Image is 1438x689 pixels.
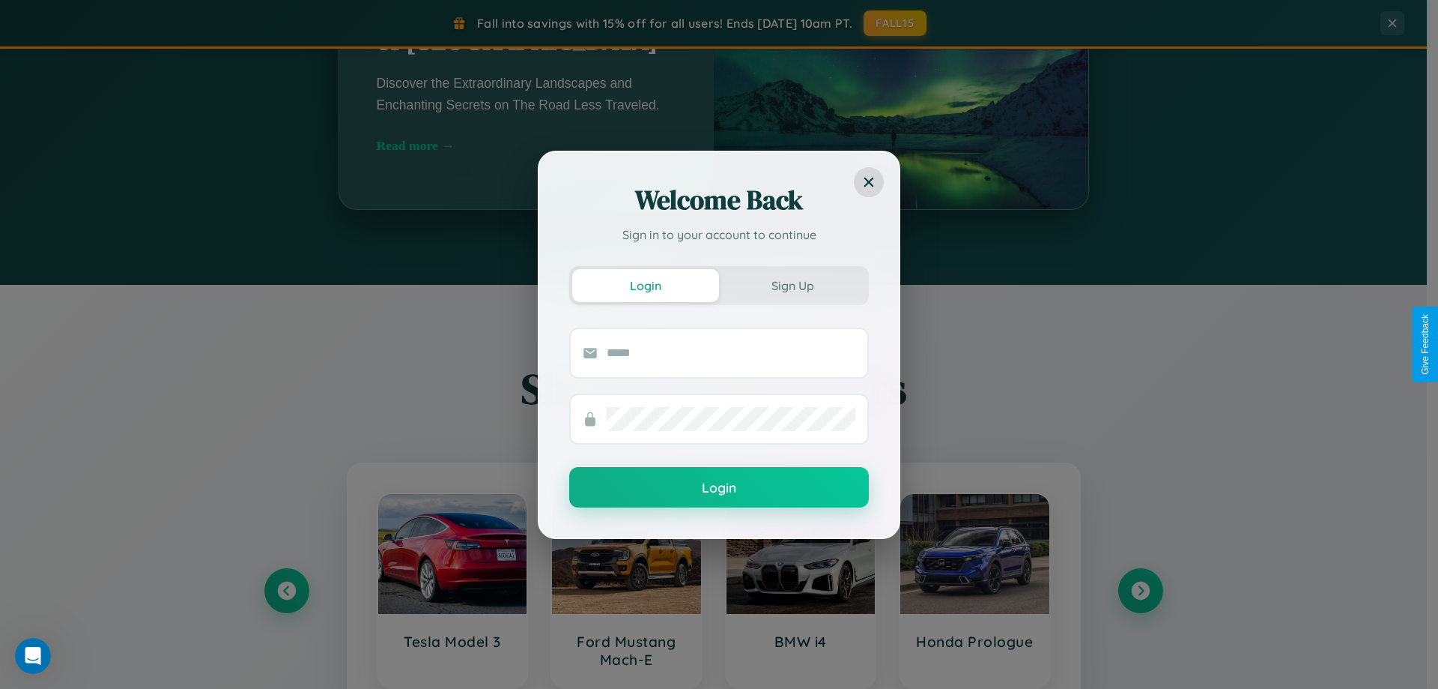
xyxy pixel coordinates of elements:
button: Login [572,269,719,302]
button: Login [569,467,869,508]
iframe: Intercom live chat [15,638,51,674]
h2: Welcome Back [569,182,869,218]
p: Sign in to your account to continue [569,226,869,244]
div: Give Feedback [1420,314,1431,375]
button: Sign Up [719,269,866,302]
